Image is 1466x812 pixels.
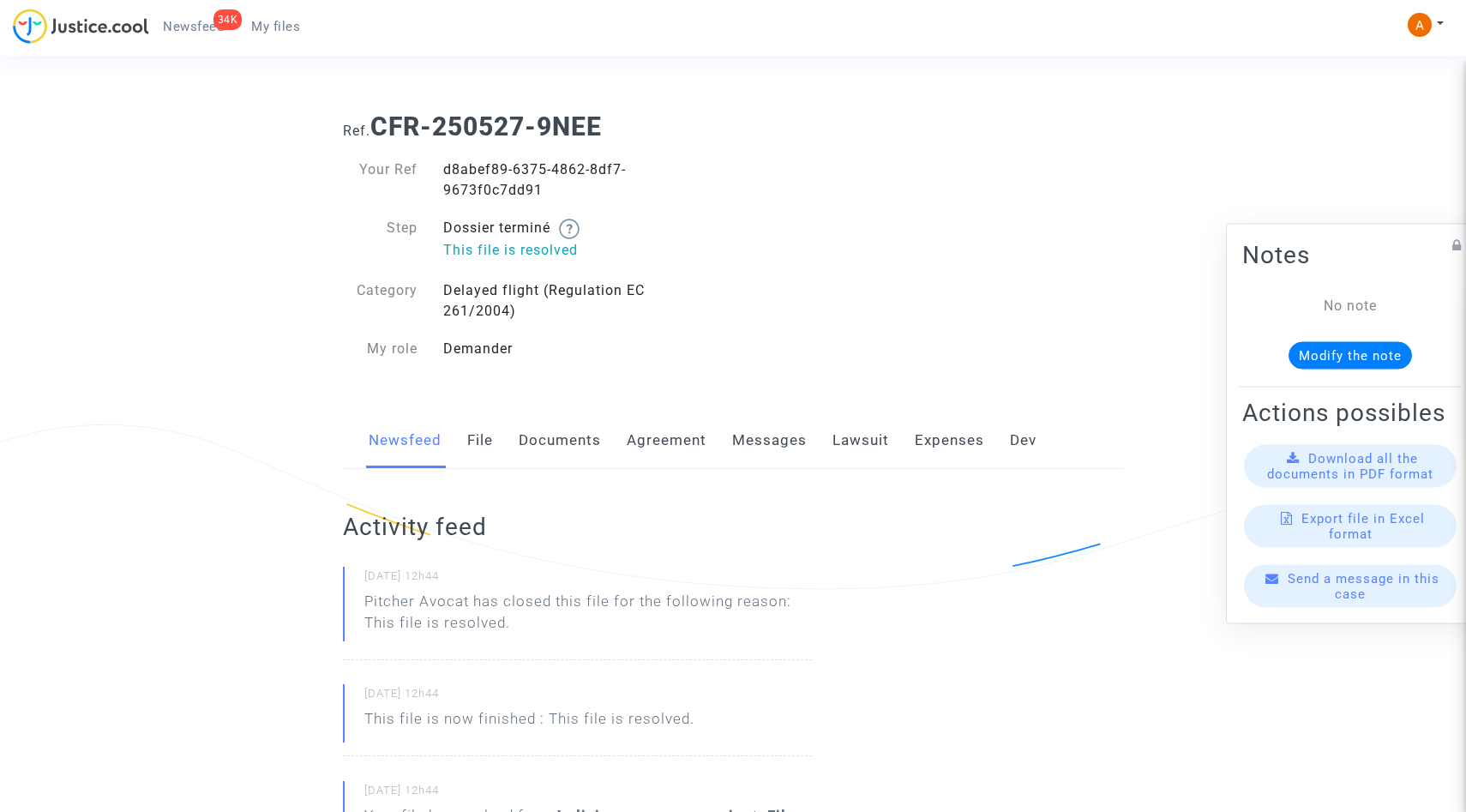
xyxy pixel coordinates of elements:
div: My role [330,339,431,359]
img: ACg8ocKVT9zOMzNaKO6PaRkgDqk03EFHy1P5Y5AL6ZaxNjCEAprSaQ=s96-c [1408,13,1432,37]
div: Category [330,280,431,322]
a: File [467,412,493,469]
p: This file is resolved [443,239,720,261]
a: Expenses [915,412,984,469]
a: Messages [732,412,807,469]
div: 34K [213,9,243,30]
div: No note [1268,295,1433,316]
span: Export file in Excel format [1301,510,1425,541]
span: My files [251,19,300,34]
img: help.svg [559,219,580,239]
a: Lawsuit [832,412,889,469]
a: Dev [1010,412,1036,469]
a: Documents [519,412,601,469]
div: Step [330,218,431,263]
a: Agreement [627,412,706,469]
span: Send a message in this case [1288,570,1439,601]
small: [DATE] 12h44 [364,783,812,805]
span: Ref. [343,123,370,139]
a: 34KNewsfeed [149,14,237,39]
small: [DATE] 12h44 [364,686,812,708]
div: Dossier terminé [430,218,733,263]
div: Your Ref [330,159,431,201]
span: Download all the documents in PDF format [1267,450,1433,481]
h2: Actions possibles [1242,397,1458,427]
div: d8abef89-6375-4862-8df7-9673f0c7dd91 [430,159,733,201]
img: jc-logo.svg [13,9,149,44]
div: Delayed flight (Regulation EC 261/2004) [430,280,733,322]
a: Newsfeed [369,412,442,469]
span: Newsfeed [163,19,224,34]
p: This file is now finished : This file is resolved. [364,708,694,738]
a: My files [237,14,314,39]
button: Modify the note [1289,341,1412,369]
div: Demander [430,339,733,359]
small: [DATE] 12h44 [364,568,812,591]
b: CFR-250527-9NEE [370,111,602,141]
h2: Activity feed [343,512,812,542]
h2: Notes [1242,239,1458,269]
div: Pitcher Avocat has closed this file for the following reason: This file is resolved. [364,591,812,634]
